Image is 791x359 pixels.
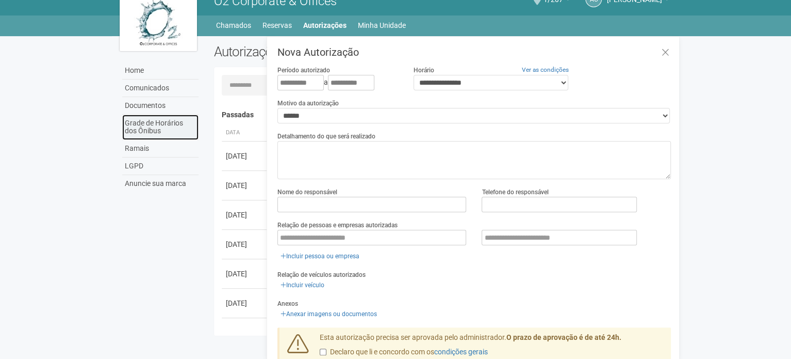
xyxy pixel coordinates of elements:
[226,298,264,308] div: [DATE]
[122,115,199,140] a: Grade de Horários dos Ônibus
[122,140,199,158] a: Ramais
[506,333,621,341] strong: O prazo de aprovação é de até 24h.
[226,269,264,279] div: [DATE]
[277,308,380,320] a: Anexar imagens ou documentos
[277,270,366,279] label: Relação de veículos autorizados
[226,210,264,220] div: [DATE]
[122,158,199,175] a: LGPD
[122,62,199,80] a: Home
[277,188,337,197] label: Nome do responsável
[226,180,264,191] div: [DATE]
[277,75,398,90] div: a
[277,99,339,108] label: Motivo da autorização
[226,239,264,249] div: [DATE]
[122,80,199,97] a: Comunicados
[522,66,569,73] a: Ver as condições
[277,66,330,75] label: Período autorizado
[434,348,488,356] a: condições gerais
[222,111,664,119] h4: Passadas
[414,66,434,75] label: Horário
[214,44,435,59] h2: Autorizações
[277,251,362,262] a: Incluir pessoa ou empresa
[320,347,488,357] label: Declaro que li e concordo com os
[303,18,347,33] a: Autorizações
[262,18,292,33] a: Reservas
[226,327,264,338] div: [DATE]
[226,151,264,161] div: [DATE]
[277,132,375,141] label: Detalhamento do que será realizado
[277,299,298,308] label: Anexos
[277,47,671,57] h3: Nova Autorização
[222,124,268,142] th: Data
[358,18,406,33] a: Minha Unidade
[277,221,398,230] label: Relação de pessoas e empresas autorizadas
[216,18,251,33] a: Chamados
[122,175,199,192] a: Anuncie sua marca
[320,349,326,355] input: Declaro que li e concordo com oscondições gerais
[482,188,548,197] label: Telefone do responsável
[122,97,199,115] a: Documentos
[277,279,327,291] a: Incluir veículo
